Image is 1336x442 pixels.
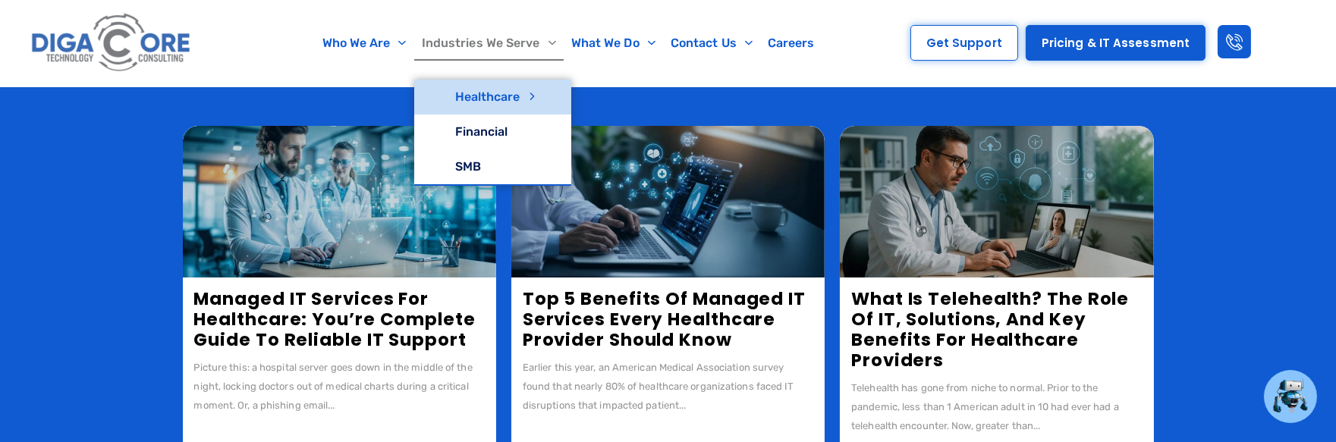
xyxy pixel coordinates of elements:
img: close_icon.svg [1293,33,1305,45]
img: website_grey.svg [24,39,36,52]
img: tab_domain_overview_orange.svg [152,91,164,103]
img: Digacore logo 1 [27,8,196,79]
a: Industries We Serve [414,26,564,61]
div: Telehealth has gone from niche to normal. Prior to the pandemic, less than 1 American adult in 10... [851,378,1142,435]
img: managed it services for healthcare [183,126,496,277]
a: Get Support [910,25,1018,61]
div: Site Audit [1179,92,1222,102]
a: Financial [414,114,571,149]
a: Top 5 Benefits of Managed IT Services Every Healthcare Provider Should Know [523,287,806,352]
div: Picture this: a hospital server goes down in the middle of the night, locking doctors out of medi... [194,358,485,415]
a: What We Do [564,26,663,61]
img: go_to_app.svg [1261,33,1273,45]
div: Domain Overview [168,92,247,102]
a: Healthcare [414,80,571,114]
img: tab_seo_analyzer_grey.svg [1162,91,1174,103]
div: Earlier this year, an American Medical Association survey found that nearly 80% of healthcare org... [523,358,813,415]
div: Backlinks [849,92,890,102]
a: Who We Are [315,26,414,61]
a: Careers [760,26,822,61]
a: Managed IT Services for Healthcare: You’re Complete Guide to Reliable IT Support [194,287,476,352]
img: setting.svg [1229,33,1241,45]
span: Get Support [926,37,1002,49]
div: v 4.0.25 [42,24,74,36]
nav: Menu [265,26,872,61]
span: Pricing & IT Assessment [1042,37,1190,49]
img: tab_keywords_by_traffic_grey.svg [478,91,490,103]
img: benefits of managed it services [511,126,825,277]
div: Keywords by Traffic [495,92,583,102]
div: Domain: [DOMAIN_NAME] [39,39,167,52]
img: logo_orange.svg [24,24,36,36]
a: Contact Us [663,26,760,61]
ul: Industries We Serve [414,80,571,186]
img: What is Telehealth [840,126,1153,277]
a: Pricing & IT Assessment [1026,25,1206,61]
a: What is Telehealth? The Role of IT, Solutions, and Key Benefits for Healthcare Providers [851,287,1129,372]
img: tab_backlinks_grey.svg [832,91,844,103]
img: support.svg [1197,33,1209,45]
a: SMB [414,149,571,184]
